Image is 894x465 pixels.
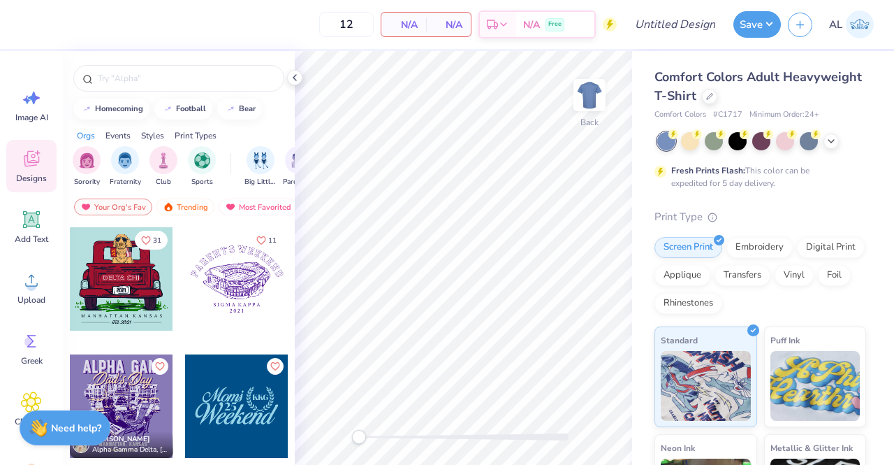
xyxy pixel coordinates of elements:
[163,202,174,212] img: trending.gif
[176,105,206,113] div: football
[152,358,168,375] button: Like
[715,265,770,286] div: Transfers
[654,237,722,258] div: Screen Print
[352,430,366,444] div: Accessibility label
[95,105,143,113] div: homecoming
[141,129,164,142] div: Styles
[244,146,277,187] button: filter button
[434,17,462,32] span: N/A
[188,146,216,187] div: filter for Sports
[191,177,213,187] span: Sports
[79,152,95,169] img: Sorority Image
[319,12,374,37] input: – –
[156,152,171,169] img: Club Image
[749,109,819,121] span: Minimum Order: 24 +
[73,99,149,120] button: homecoming
[105,129,131,142] div: Events
[153,237,161,244] span: 31
[624,10,726,38] input: Untitled Design
[823,10,880,38] a: AL
[74,177,100,187] span: Sorority
[268,237,277,244] span: 11
[654,109,706,121] span: Comfort Colors
[775,265,814,286] div: Vinyl
[17,294,45,306] span: Upload
[846,10,874,38] img: Ashlyn Lebas
[250,231,283,250] button: Like
[576,81,603,109] img: Back
[156,199,214,215] div: Trending
[15,234,48,245] span: Add Text
[818,265,851,286] div: Foil
[217,99,262,120] button: bear
[283,177,315,187] span: Parent's Weekend
[726,237,793,258] div: Embroidery
[225,105,236,113] img: trend_line.gif
[74,199,152,215] div: Your Org's Fav
[194,152,210,169] img: Sports Image
[283,146,315,187] div: filter for Parent's Weekend
[523,17,540,32] span: N/A
[283,146,315,187] button: filter button
[73,146,101,187] div: filter for Sorority
[733,11,781,38] button: Save
[267,358,284,375] button: Like
[770,333,800,348] span: Puff Ink
[81,105,92,113] img: trend_line.gif
[654,265,710,286] div: Applique
[15,112,48,123] span: Image AI
[77,129,95,142] div: Orgs
[770,351,860,421] img: Puff Ink
[654,293,722,314] div: Rhinestones
[188,146,216,187] button: filter button
[175,129,217,142] div: Print Types
[154,99,212,120] button: football
[219,199,298,215] div: Most Favorited
[797,237,865,258] div: Digital Print
[244,177,277,187] span: Big Little Reveal
[73,146,101,187] button: filter button
[92,445,168,455] span: Alpha Gamma Delta, [US_STATE][GEOGRAPHIC_DATA]
[580,116,599,129] div: Back
[253,152,268,169] img: Big Little Reveal Image
[291,152,307,169] img: Parent's Weekend Image
[21,355,43,366] span: Greek
[156,177,171,187] span: Club
[654,69,862,104] span: Comfort Colors Adult Heavyweight T-Shirt
[96,71,275,85] input: Try "Alpha"
[110,146,141,187] button: filter button
[8,416,54,438] span: Clipart & logos
[162,105,173,113] img: trend_line.gif
[225,202,236,212] img: most_fav.gif
[149,146,177,187] div: filter for Club
[671,164,843,189] div: This color can be expedited for 5 day delivery.
[770,441,853,455] span: Metallic & Glitter Ink
[110,177,141,187] span: Fraternity
[16,173,47,184] span: Designs
[149,146,177,187] button: filter button
[244,146,277,187] div: filter for Big Little Reveal
[390,17,418,32] span: N/A
[661,441,695,455] span: Neon Ink
[117,152,133,169] img: Fraternity Image
[110,146,141,187] div: filter for Fraternity
[829,17,842,33] span: AL
[51,422,101,435] strong: Need help?
[548,20,562,29] span: Free
[661,333,698,348] span: Standard
[661,351,751,421] img: Standard
[671,165,745,176] strong: Fresh Prints Flash:
[135,231,168,250] button: Like
[92,434,150,444] span: [PERSON_NAME]
[80,202,91,212] img: most_fav.gif
[713,109,742,121] span: # C1717
[654,209,866,225] div: Print Type
[239,105,256,113] div: bear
